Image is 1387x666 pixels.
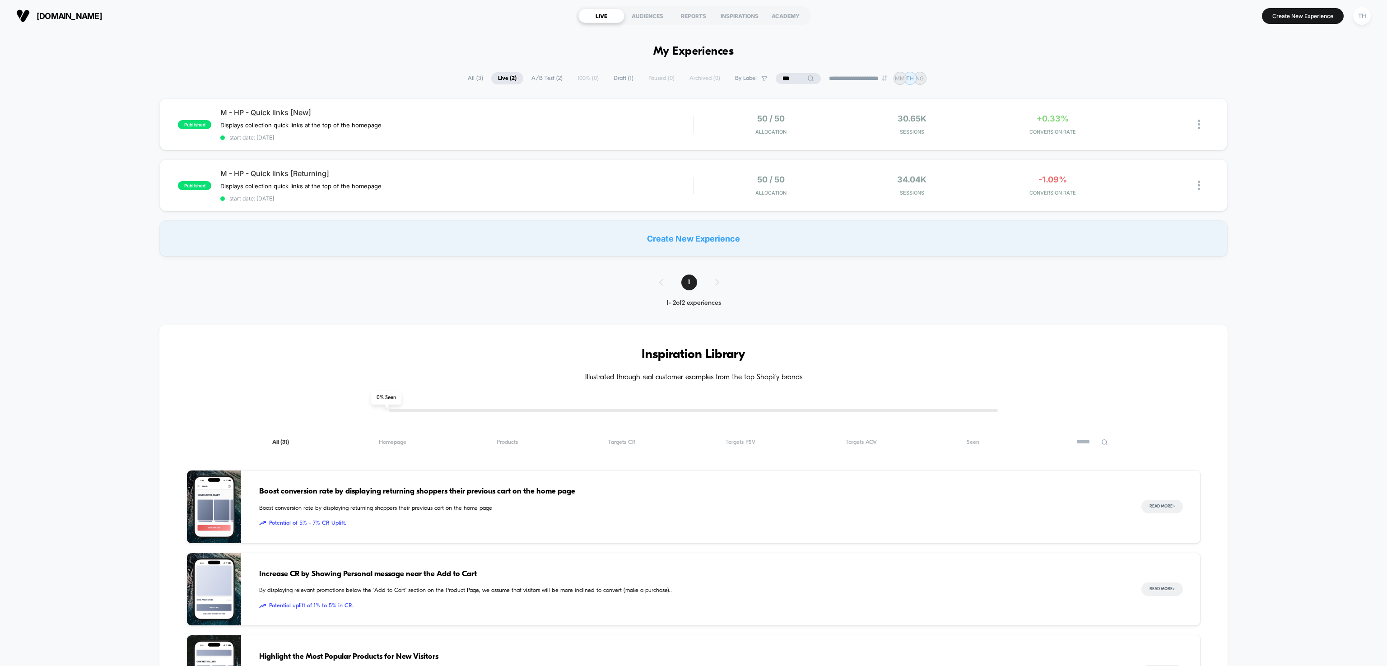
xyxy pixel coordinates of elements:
button: TH [1350,7,1373,25]
span: Allocation [755,190,787,196]
img: close [1198,181,1200,190]
span: Products [497,439,518,446]
span: Boost conversion rate by displaying returning shoppers their previous cart on the home page [259,504,1123,513]
span: start date: [DATE] [220,195,693,202]
p: NG [916,75,924,82]
div: TH [1353,7,1371,25]
span: By displaying relevant promotions below the "Add to Cart" section on the Product Page, we assume ... [259,586,1123,595]
span: CONVERSION RATE [985,190,1121,196]
img: close [1198,120,1200,129]
button: Read More> [1141,500,1183,513]
span: ( 31 ) [280,439,289,445]
span: published [178,181,211,190]
div: REPORTS [670,9,717,23]
div: AUDIENCES [624,9,670,23]
span: Potential of 5% - 7% CR Uplift. [259,519,1123,528]
span: 34.04k [897,175,926,184]
span: 50 / 50 [757,114,785,123]
p: MM [895,75,905,82]
span: 0 % Seen [371,391,401,405]
span: Displays collection quick links at the top of the homepage [220,182,382,190]
span: Sessions [844,190,980,196]
span: 50 / 50 [757,175,785,184]
span: Draft ( 1 ) [607,72,640,84]
span: M - HP - Quick links [New] [220,108,693,117]
span: Homepage [379,439,406,446]
p: TH [906,75,914,82]
span: published [178,120,211,129]
span: [DOMAIN_NAME] [37,11,102,21]
div: INSPIRATIONS [717,9,763,23]
div: LIVE [578,9,624,23]
img: By displaying relevant promotions below the "Add to Cart" section on the Product Page, we assume ... [187,553,241,626]
span: Highlight the Most Popular Products for New Visitors [259,651,1123,663]
h3: Inspiration Library [186,348,1200,362]
h4: Illustrated through real customer examples from the top Shopify brands [186,373,1200,382]
span: Allocation [755,129,787,135]
span: Live ( 2 ) [491,72,523,84]
span: Seen [967,439,979,446]
div: Create New Experience [159,220,1227,256]
span: Displays collection quick links at the top of the homepage [220,121,382,129]
span: CONVERSION RATE [985,129,1121,135]
span: All ( 3 ) [461,72,490,84]
span: M - HP - Quick links [Returning] [220,169,693,178]
span: 1 [681,275,697,290]
button: [DOMAIN_NAME] [14,9,105,23]
span: Boost conversion rate by displaying returning shoppers their previous cart on the home page [259,486,1123,498]
span: -1.09% [1038,175,1067,184]
img: Visually logo [16,9,30,23]
span: Potential uplift of 1% to 5% in CR. [259,601,1123,610]
span: Increase CR by Showing Personal message near the Add to Cart [259,568,1123,580]
span: All [272,439,289,446]
span: start date: [DATE] [220,134,693,141]
span: Targets AOV [846,439,877,446]
span: Targets CR [608,439,636,446]
div: ACADEMY [763,9,809,23]
img: Boost conversion rate by displaying returning shoppers their previous cart on the home page [187,470,241,543]
button: Read More> [1141,582,1183,596]
div: 1 - 2 of 2 experiences [650,299,737,307]
span: 30.65k [898,114,926,123]
span: A/B Test ( 2 ) [525,72,569,84]
span: Sessions [844,129,980,135]
span: +0.33% [1037,114,1069,123]
span: Targets PSV [726,439,755,446]
button: Create New Experience [1262,8,1344,24]
h1: My Experiences [653,45,734,58]
span: By Label [735,75,757,82]
img: end [882,75,887,81]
